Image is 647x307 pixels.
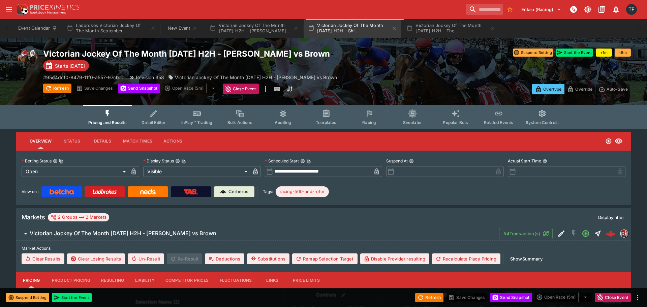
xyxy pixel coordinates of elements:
[16,49,38,70] img: horse_racing.png
[214,186,254,197] a: Cerberus
[595,84,631,94] button: Auto-Save
[163,84,220,93] div: split button
[306,159,311,163] button: Copy To Clipboard
[3,3,15,16] button: open drawer
[184,189,198,194] img: TabNZ
[526,120,559,125] span: System Controls
[43,74,125,81] p: Copy To Clipboard
[53,159,58,163] button: Betting StatusCopy To Clipboard
[556,49,593,57] button: Start the Event
[517,4,565,15] button: Select Tenant
[292,253,358,264] button: Remap Selection Target
[50,189,74,194] img: Betcha
[575,86,592,93] p: Override
[626,4,637,15] div: Tom Flynn
[168,74,337,81] div: Victorian Jockey Of The Month Sept 2025 H2H - Shinn vs Brown
[52,293,92,302] button: Start the Event
[499,228,553,239] button: 54Transaction(s)
[67,253,125,264] button: Clear Losing Results
[24,133,57,149] button: Overview
[532,84,631,94] div: Start From
[227,120,252,125] span: Bulk Actions
[43,49,337,59] h2: Copy To Clipboard
[504,4,515,15] button: No Bookmarks
[22,186,39,197] label: View on :
[594,212,628,223] button: Display filter
[30,5,80,10] img: PriceKinetics
[130,272,160,288] button: Liability
[513,49,553,57] button: Suspend Betting
[508,158,541,164] p: Actual Start Time
[261,84,270,94] button: more
[214,272,257,288] button: Fluctuations
[484,120,513,125] span: Related Events
[47,272,96,288] button: Product Pricing
[30,230,216,237] h6: Victorian Jockey Of The Month [DATE] H2H - [PERSON_NAME] vs Brown
[582,3,594,16] button: Toggle light/dark mode
[610,3,622,16] button: Notifications
[43,84,71,93] button: Refresh
[415,293,443,302] button: Refresh
[543,159,547,163] button: Actual Start Time
[175,74,337,81] p: Victorian Jockey Of The Month [DATE] H2H - [PERSON_NAME] vs Brown
[276,188,329,195] span: racing-500-and-refer
[30,11,66,14] img: Sportsbook Management
[22,253,64,264] button: Clear Results
[51,213,106,221] div: 2 Groups 2 Markets
[142,120,165,125] span: Detail Editor
[57,133,87,149] button: Status
[118,84,160,93] button: Send Snapshot
[220,189,226,194] img: Cerberus
[386,158,408,164] p: Suspend At
[592,227,604,240] button: Straight
[634,294,642,302] button: more
[88,120,127,125] span: Pricing and Results
[555,227,567,240] button: Edit Detail
[14,19,61,38] button: Event Calendar
[432,253,500,264] button: Recalculate Place Pricing
[263,186,273,197] label: Tags:
[316,120,336,125] span: Templates
[22,158,52,164] p: Betting Status
[580,227,592,240] button: Open
[275,120,291,125] span: Auditing
[118,133,158,149] button: Match Times
[287,272,325,288] button: Price Limits
[83,105,564,129] div: Event type filters
[620,230,628,237] img: pricekinetics
[300,159,305,163] button: Scheduled StartCopy To Clipboard
[490,293,532,302] button: Send Snapshot
[607,86,628,93] p: Auto-Save
[620,229,628,238] div: pricekinetics
[564,84,595,94] button: Override
[92,189,117,194] img: Ladbrokes
[136,74,164,81] p: Revision 358
[604,227,617,240] a: 237808b2-6ea4-4be1-863a-9e037b67fc61
[257,272,287,288] button: Links
[22,213,45,221] h5: Markets
[567,3,580,16] button: NOT Connected to PK
[160,272,214,288] button: Competitor Prices
[402,19,499,38] button: Victorian Jockey Of The Month [DATE] H2H - The...
[143,166,250,177] div: Visible
[595,293,631,302] button: Close Event
[624,2,639,17] button: Tom Flynn
[409,159,414,163] button: Suspend At
[596,49,612,57] button: +1m
[615,49,631,57] button: +5m
[143,158,174,164] p: Display Status
[6,293,49,302] button: Suspend Betting
[16,227,499,240] button: Victorian Jockey Of The Month [DATE] H2H - [PERSON_NAME] vs Brown
[535,293,592,302] div: split button
[360,253,429,264] button: Disable Provider resulting
[55,62,85,69] p: Starts [DATE]
[128,253,164,264] button: Un-Result
[63,19,160,38] button: Ladbrokes Victorian Jockey Of The Month September...
[362,120,376,125] span: Racing
[158,133,188,149] button: Actions
[443,120,468,125] span: Popular Bets
[181,159,186,163] button: Copy To Clipboard
[276,186,329,197] div: Betting Target: cerberus
[167,253,202,264] span: Re-Result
